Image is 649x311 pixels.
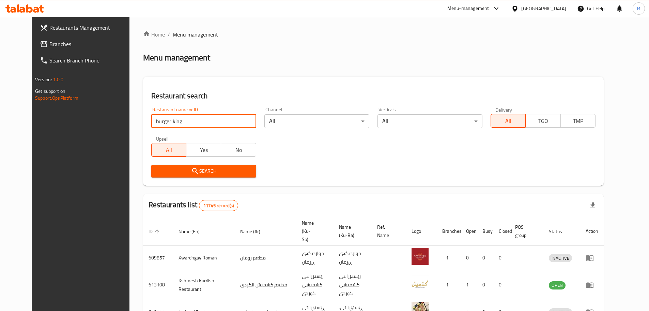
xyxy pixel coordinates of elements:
[493,270,510,300] td: 0
[264,114,369,128] div: All
[477,217,493,246] th: Busy
[461,270,477,300] td: 1
[525,114,560,128] button: TGO
[151,143,186,157] button: All
[173,270,235,300] td: Kshmesh Kurdish Restaurant
[302,219,325,243] span: Name (Ku-So)
[49,56,135,65] span: Search Branch Phone
[334,246,372,270] td: خواردنگەی ڕۆمان
[143,52,210,63] h2: Menu management
[35,87,66,96] span: Get support on:
[143,270,173,300] td: 613108
[560,114,596,128] button: TMP
[580,217,604,246] th: Action
[437,217,461,246] th: Branches
[491,114,526,128] button: All
[173,246,235,270] td: Xwardngay Roman
[186,143,221,157] button: Yes
[156,136,169,141] label: Upsell
[549,254,572,262] span: INACTIVE
[154,145,184,155] span: All
[637,5,640,12] span: R
[151,91,596,101] h2: Restaurant search
[477,246,493,270] td: 0
[296,270,334,300] td: رێستۆرانتی کشمیشى كوردى
[406,217,437,246] th: Logo
[168,30,170,39] li: /
[461,217,477,246] th: Open
[549,227,571,236] span: Status
[339,223,364,239] span: Name (Ku-Ba)
[235,246,296,270] td: مطعم رومان
[586,281,598,289] div: Menu
[34,36,140,52] a: Branches
[173,30,218,39] span: Menu management
[224,145,253,155] span: No
[49,24,135,32] span: Restaurants Management
[34,52,140,69] a: Search Branch Phone
[495,107,512,112] label: Delivery
[412,248,429,265] img: Xwardngay Roman
[149,227,161,236] span: ID
[412,275,429,292] img: Kshmesh Kurdish Restaurant
[151,165,256,178] button: Search
[586,254,598,262] div: Menu
[549,281,566,289] span: OPEN
[377,223,398,239] span: Ref. Name
[437,246,461,270] td: 1
[189,145,218,155] span: Yes
[221,143,256,157] button: No
[151,114,256,128] input: Search for restaurant name or ID..
[296,246,334,270] td: خواردنگەی ڕۆمان
[493,246,510,270] td: 0
[149,200,238,211] h2: Restaurants list
[179,227,208,236] span: Name (En)
[447,4,489,13] div: Menu-management
[377,114,482,128] div: All
[494,116,523,126] span: All
[521,5,566,12] div: [GEOGRAPHIC_DATA]
[199,200,238,211] div: Total records count
[143,30,165,39] a: Home
[35,94,78,102] a: Support.OpsPlatform
[235,270,296,300] td: مطعم كشميش الكردي
[493,217,510,246] th: Closed
[528,116,558,126] span: TGO
[585,197,601,214] div: Export file
[49,40,135,48] span: Branches
[143,246,173,270] td: 609857
[477,270,493,300] td: 0
[35,75,52,84] span: Version:
[515,223,535,239] span: POS group
[34,19,140,36] a: Restaurants Management
[53,75,63,84] span: 1.0.0
[563,116,593,126] span: TMP
[199,202,238,209] span: 11745 record(s)
[240,227,269,236] span: Name (Ar)
[143,30,604,39] nav: breadcrumb
[461,246,477,270] td: 0
[334,270,372,300] td: رێستۆرانتی کشمیشى كوردى
[437,270,461,300] td: 1
[157,167,251,175] span: Search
